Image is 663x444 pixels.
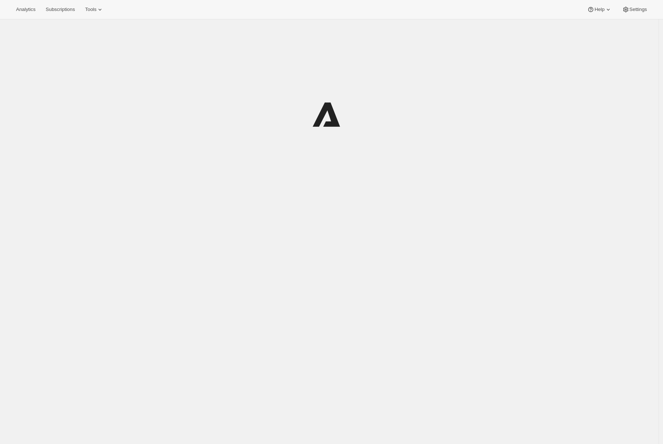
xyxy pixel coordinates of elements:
[583,4,616,15] button: Help
[85,7,96,12] span: Tools
[12,4,40,15] button: Analytics
[618,4,651,15] button: Settings
[16,7,35,12] span: Analytics
[594,7,604,12] span: Help
[629,7,647,12] span: Settings
[41,4,79,15] button: Subscriptions
[46,7,75,12] span: Subscriptions
[81,4,108,15] button: Tools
